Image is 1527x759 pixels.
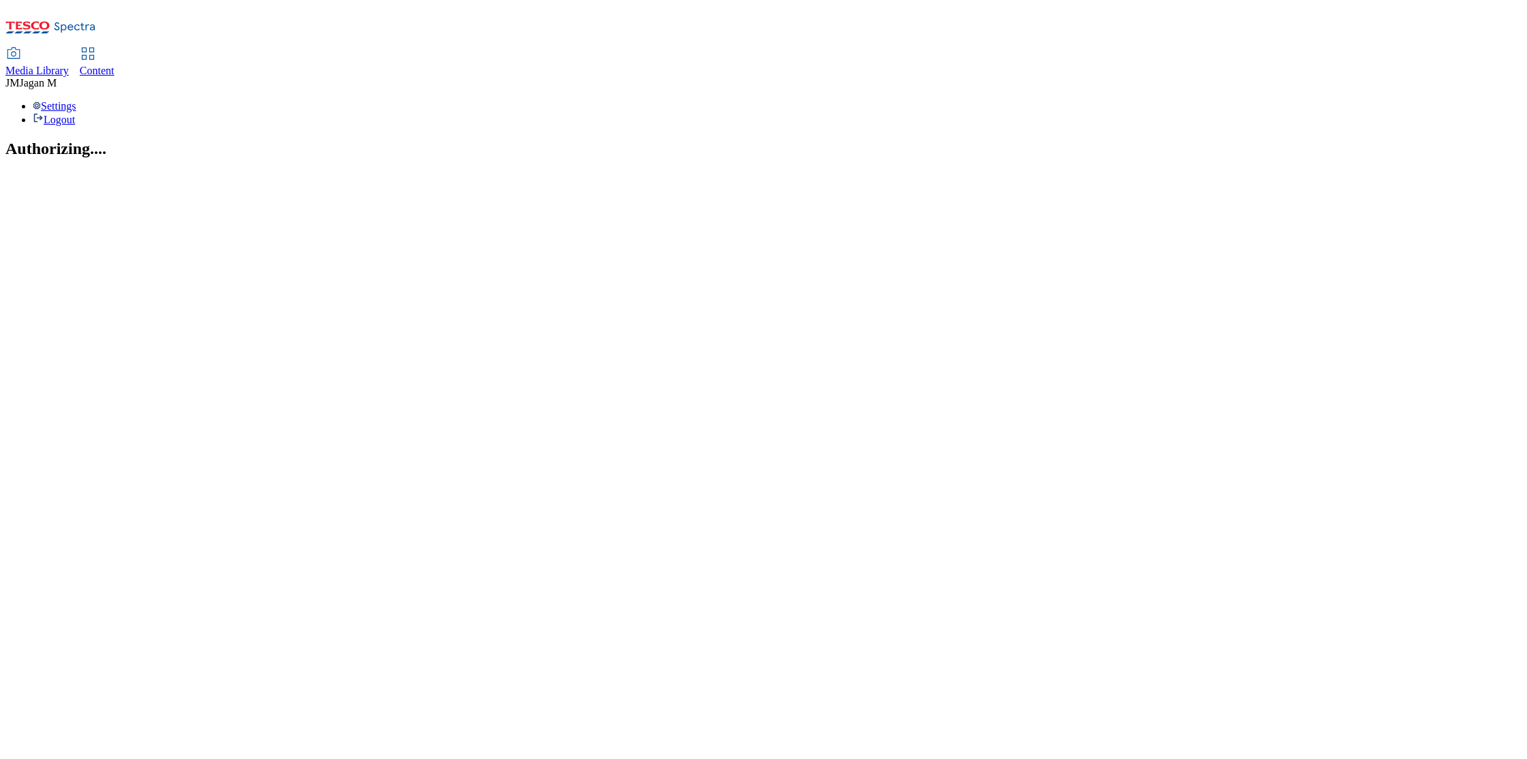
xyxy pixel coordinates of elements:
span: Media Library [5,65,69,76]
a: Media Library [5,48,69,77]
a: Logout [33,114,75,125]
span: Jagan M [19,77,57,89]
h2: Authorizing.... [5,140,1522,158]
span: JM [5,77,19,89]
span: Content [80,65,115,76]
a: Settings [33,100,76,112]
a: Content [80,48,115,77]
